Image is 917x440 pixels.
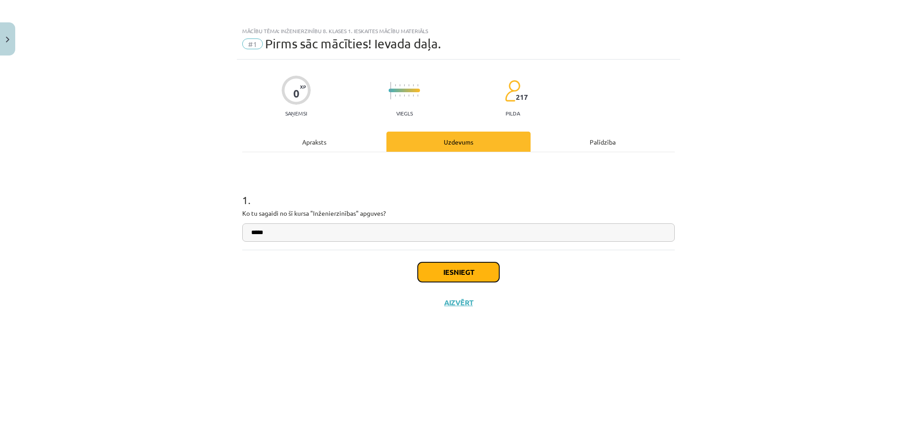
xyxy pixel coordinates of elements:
[300,84,306,89] span: XP
[505,80,520,102] img: students-c634bb4e5e11cddfef0936a35e636f08e4e9abd3cc4e673bd6f9a4125e45ecb1.svg
[242,132,386,152] div: Apraksts
[242,28,675,34] div: Mācību tēma: Inženierzinību 8. klases 1. ieskaites mācību materiāls
[417,94,418,97] img: icon-short-line-57e1e144782c952c97e751825c79c345078a6d821885a25fce030b3d8c18986b.svg
[242,38,263,49] span: #1
[242,178,675,206] h1: 1 .
[417,84,418,86] img: icon-short-line-57e1e144782c952c97e751825c79c345078a6d821885a25fce030b3d8c18986b.svg
[418,262,499,282] button: Iesniegt
[395,84,396,86] img: icon-short-line-57e1e144782c952c97e751825c79c345078a6d821885a25fce030b3d8c18986b.svg
[265,36,441,51] span: Pirms sāc mācīties! Ievada daļa.
[516,93,528,101] span: 217
[386,132,531,152] div: Uzdevums
[506,110,520,116] p: pilda
[242,209,675,218] p: Ko tu sagaidi no šī kursa "Inženierzinības" apguves?
[399,94,400,97] img: icon-short-line-57e1e144782c952c97e751825c79c345078a6d821885a25fce030b3d8c18986b.svg
[404,94,405,97] img: icon-short-line-57e1e144782c952c97e751825c79c345078a6d821885a25fce030b3d8c18986b.svg
[396,110,413,116] p: Viegls
[395,94,396,97] img: icon-short-line-57e1e144782c952c97e751825c79c345078a6d821885a25fce030b3d8c18986b.svg
[441,298,476,307] button: Aizvērt
[293,87,300,100] div: 0
[408,94,409,97] img: icon-short-line-57e1e144782c952c97e751825c79c345078a6d821885a25fce030b3d8c18986b.svg
[282,110,311,116] p: Saņemsi
[6,37,9,43] img: icon-close-lesson-0947bae3869378f0d4975bcd49f059093ad1ed9edebbc8119c70593378902aed.svg
[390,82,391,99] img: icon-long-line-d9ea69661e0d244f92f715978eff75569469978d946b2353a9bb055b3ed8787d.svg
[404,84,405,86] img: icon-short-line-57e1e144782c952c97e751825c79c345078a6d821885a25fce030b3d8c18986b.svg
[531,132,675,152] div: Palīdzība
[413,94,414,97] img: icon-short-line-57e1e144782c952c97e751825c79c345078a6d821885a25fce030b3d8c18986b.svg
[399,84,400,86] img: icon-short-line-57e1e144782c952c97e751825c79c345078a6d821885a25fce030b3d8c18986b.svg
[408,84,409,86] img: icon-short-line-57e1e144782c952c97e751825c79c345078a6d821885a25fce030b3d8c18986b.svg
[413,84,414,86] img: icon-short-line-57e1e144782c952c97e751825c79c345078a6d821885a25fce030b3d8c18986b.svg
